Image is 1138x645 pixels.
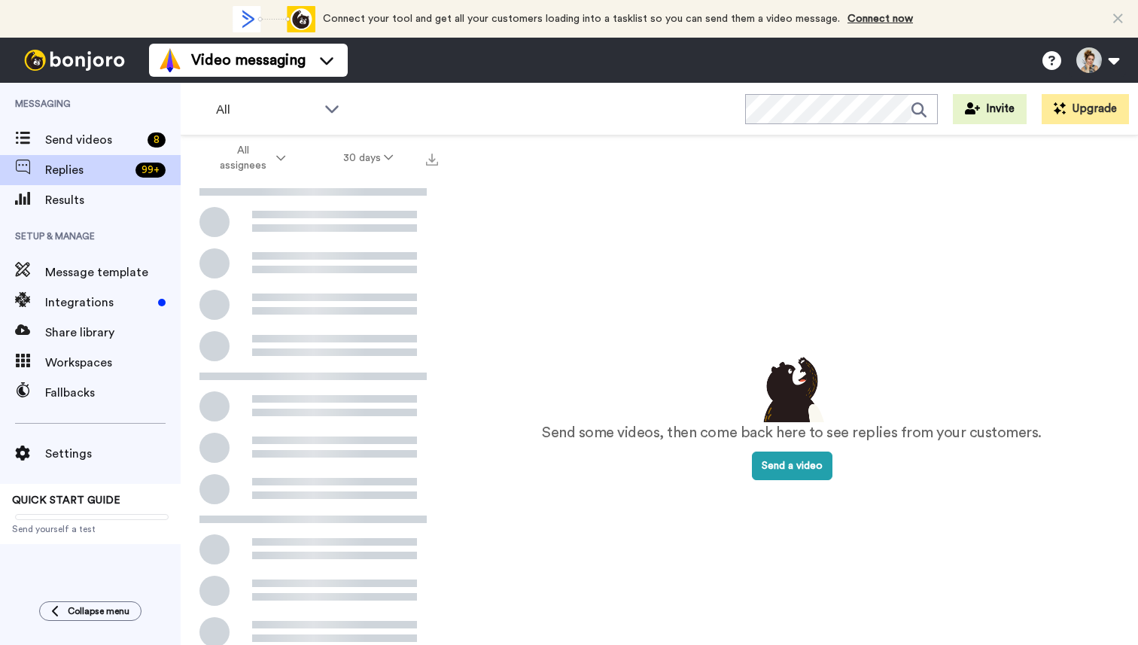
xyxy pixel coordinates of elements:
[68,605,129,617] span: Collapse menu
[45,294,152,312] span: Integrations
[45,384,181,402] span: Fallbacks
[1042,94,1129,124] button: Upgrade
[191,50,306,71] span: Video messaging
[752,452,832,480] button: Send a video
[754,353,829,422] img: results-emptystates.png
[426,154,438,166] img: export.svg
[45,354,181,372] span: Workspaces
[752,461,832,471] a: Send a video
[315,145,422,172] button: 30 days
[39,601,141,621] button: Collapse menu
[421,147,443,169] button: Export all results that match these filters now.
[12,523,169,535] span: Send yourself a test
[233,6,315,32] div: animation
[45,131,141,149] span: Send videos
[542,422,1042,444] p: Send some videos, then come back here to see replies from your customers.
[158,48,182,72] img: vm-color.svg
[18,50,131,71] img: bj-logo-header-white.svg
[953,94,1027,124] button: Invite
[45,161,129,179] span: Replies
[148,132,166,148] div: 8
[45,191,181,209] span: Results
[184,137,315,179] button: All assignees
[323,14,840,24] span: Connect your tool and get all your customers loading into a tasklist so you can send them a video...
[212,143,273,173] span: All assignees
[45,324,181,342] span: Share library
[12,495,120,506] span: QUICK START GUIDE
[45,445,181,463] span: Settings
[216,101,317,119] span: All
[45,263,181,281] span: Message template
[847,14,913,24] a: Connect now
[135,163,166,178] div: 99 +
